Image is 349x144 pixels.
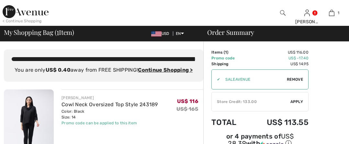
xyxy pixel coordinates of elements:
a: Continue Shopping > [138,67,193,73]
td: US$ 14.95 [248,61,309,67]
td: US$ 113.55 [248,111,309,133]
a: Cowl Neck Oversized Top Style 243189 [62,101,158,108]
div: Store Credit: 133.00 [212,99,290,105]
div: Order Summary [199,29,345,36]
span: EN [176,31,184,36]
img: 1ère Avenue [3,5,49,18]
td: US$ 116.00 [248,49,309,55]
strong: US$ 0.40 [46,67,71,73]
div: < Continue Shopping [3,18,42,24]
span: My Shopping Bag ( Item) [4,29,74,36]
img: US Dollar [151,31,162,36]
a: 1 [320,9,343,17]
div: [PERSON_NAME] [295,18,319,25]
s: US$ 165 [176,106,198,112]
a: Sign In [304,10,310,16]
td: Promo code [211,55,248,61]
div: Color: Black Size: 14 [62,108,158,120]
span: US$ 116 [177,98,198,104]
td: Total [211,111,248,133]
span: 1 [57,27,59,36]
img: search the website [280,9,286,17]
img: My Info [304,9,310,17]
div: [PERSON_NAME] [62,95,158,101]
div: You are only away from FREE SHIPPING! [12,66,196,74]
div: ✔ [212,77,220,82]
span: 1 [225,50,227,55]
td: US$ -17.40 [248,55,309,61]
td: Shipping [211,61,248,67]
td: Items ( ) [211,49,248,55]
span: Apply [290,99,303,105]
span: USD [151,31,172,36]
span: 1 [338,10,339,16]
img: My Bag [329,9,334,17]
div: Promo code can be applied to this item [62,120,158,126]
span: Remove [287,77,303,82]
input: Promo code [220,70,287,89]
